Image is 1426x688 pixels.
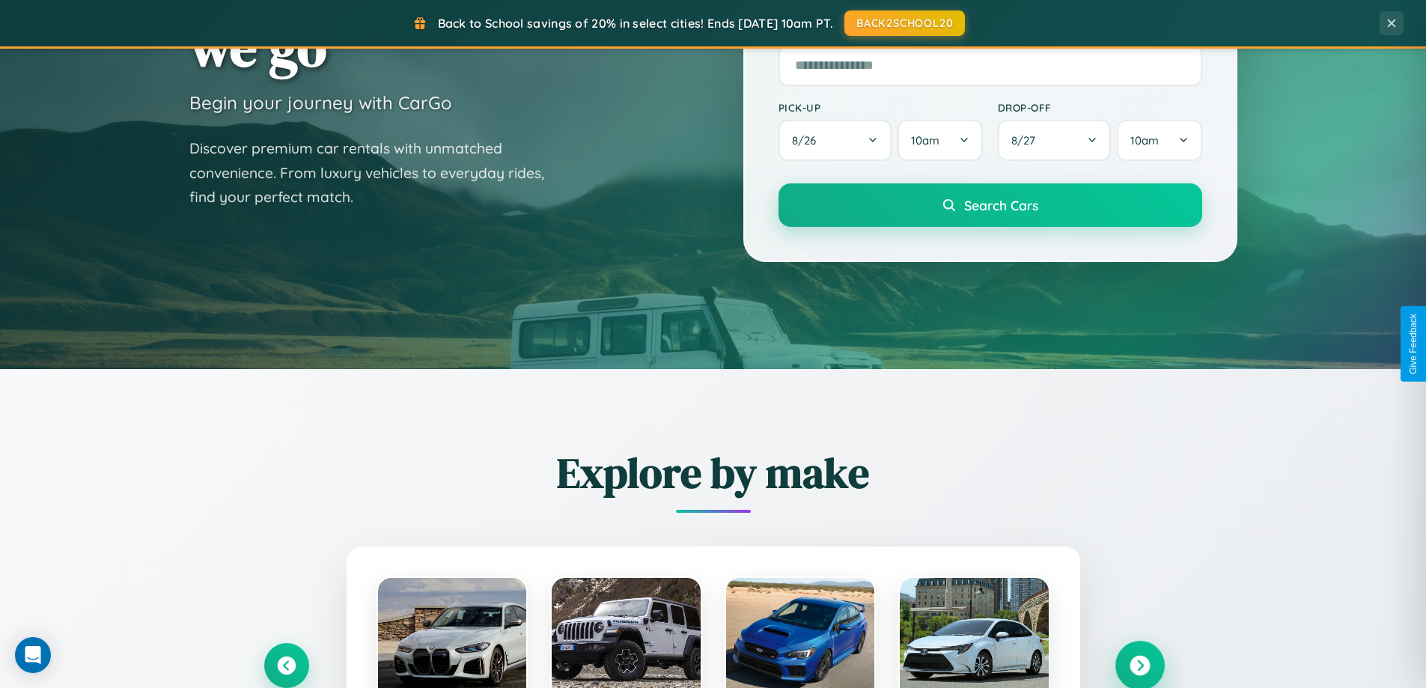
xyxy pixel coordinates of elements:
div: Open Intercom Messenger [15,637,51,673]
span: 8 / 26 [792,133,823,147]
p: Discover premium car rentals with unmatched convenience. From luxury vehicles to everyday rides, ... [189,136,564,210]
span: 10am [1130,133,1159,147]
button: 10am [1117,120,1201,161]
h3: Begin your journey with CarGo [189,91,452,114]
label: Drop-off [998,101,1202,114]
div: Give Feedback [1408,314,1419,374]
span: 8 / 27 [1011,133,1043,147]
label: Pick-up [778,101,983,114]
span: Back to School savings of 20% in select cities! Ends [DATE] 10am PT. [438,16,833,31]
button: 10am [898,120,982,161]
h2: Explore by make [264,444,1163,502]
span: 10am [911,133,939,147]
button: Search Cars [778,183,1202,227]
button: 8/26 [778,120,892,161]
button: BACK2SCHOOL20 [844,10,965,36]
span: Search Cars [964,197,1038,213]
button: 8/27 [998,120,1112,161]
